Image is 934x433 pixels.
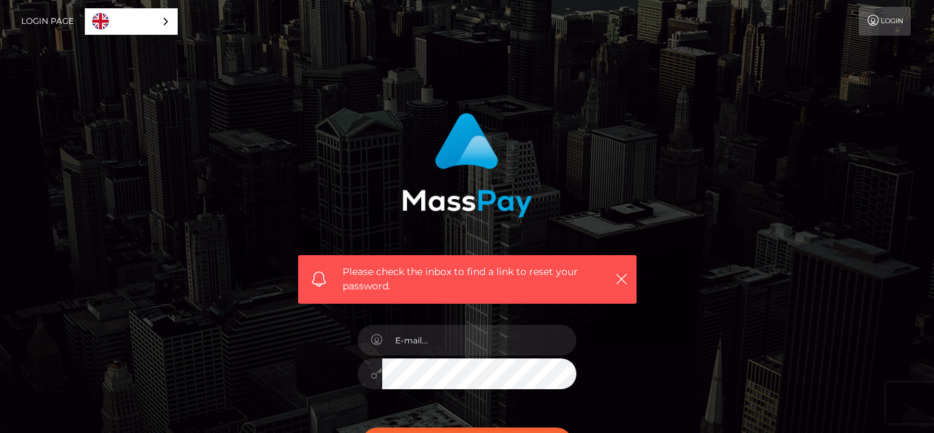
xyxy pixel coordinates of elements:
[859,7,911,36] a: Login
[343,265,592,293] span: Please check the inbox to find a link to reset your password.
[85,8,178,35] div: Language
[402,113,532,218] img: MassPay Login
[85,8,178,35] aside: Language selected: English
[21,7,74,36] a: Login Page
[85,9,177,34] a: English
